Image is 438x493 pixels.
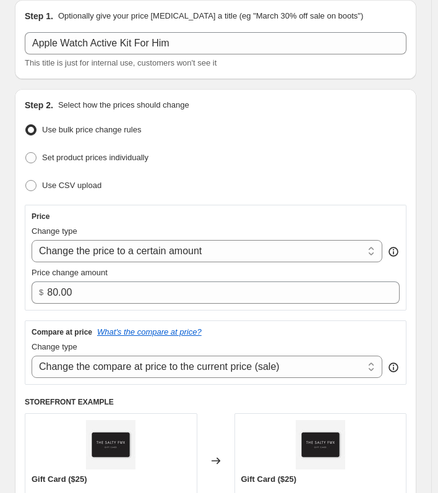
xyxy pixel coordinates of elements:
span: Use CSV upload [42,181,101,190]
p: Select how the prices should change [58,99,189,111]
input: 80.00 [47,281,381,304]
p: Optionally give your price [MEDICAL_DATA] a title (eg "March 30% off sale on boots") [58,10,363,22]
h2: Step 1. [25,10,53,22]
button: What's the compare at price? [97,327,202,337]
input: 30% off holiday sale [25,32,406,54]
h2: Step 2. [25,99,53,111]
h6: STOREFRONT EXAMPLE [25,397,406,407]
img: GiftCard_1080x1080px_1_80x.jpg [86,420,135,469]
span: Gift Card ($25) [32,474,87,484]
div: help [387,246,400,258]
span: Change type [32,342,77,351]
span: Gift Card ($25) [241,474,297,484]
span: $ [39,288,43,297]
span: This title is just for internal use, customers won't see it [25,58,217,67]
h3: Price [32,212,49,221]
div: help [387,361,400,374]
span: Set product prices individually [42,153,148,162]
span: Change type [32,226,77,236]
h3: Compare at price [32,327,92,337]
span: Price change amount [32,268,108,277]
img: GiftCard_1080x1080px_1_80x.jpg [296,420,345,469]
span: Use bulk price change rules [42,125,141,134]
